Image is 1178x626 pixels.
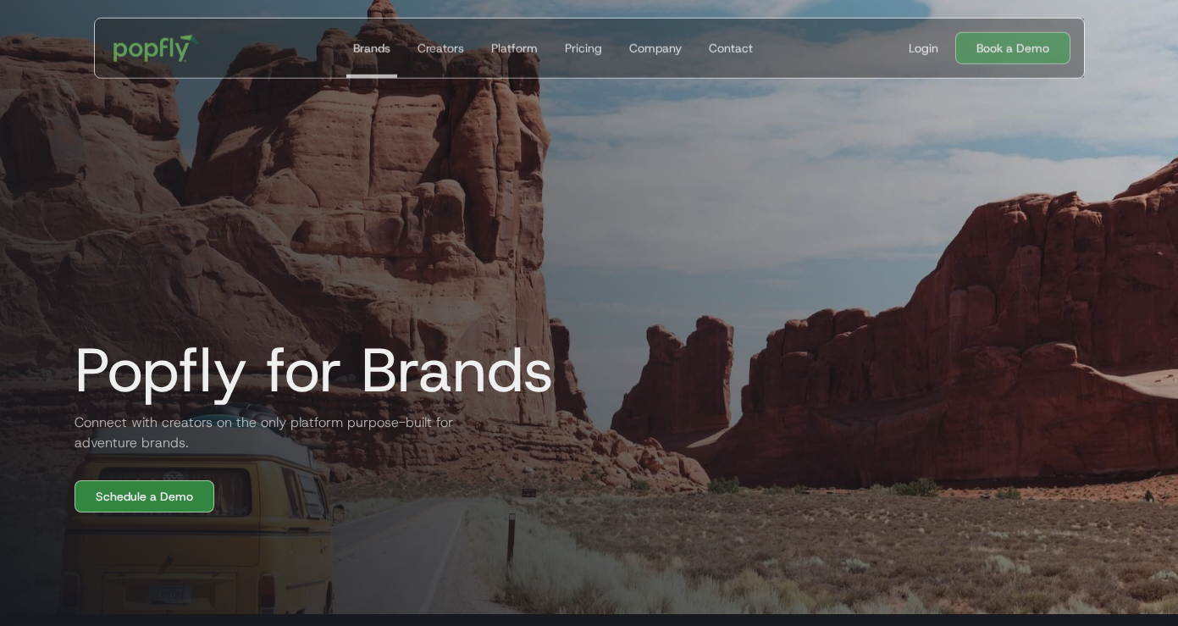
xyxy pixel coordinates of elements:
[622,19,688,78] a: Company
[557,19,608,78] a: Pricing
[75,480,214,512] a: Schedule a Demo
[564,40,601,57] div: Pricing
[102,23,211,74] a: home
[346,19,396,78] a: Brands
[61,336,554,404] h1: Popfly for Brands
[417,40,463,57] div: Creators
[902,40,945,57] a: Login
[484,19,544,78] a: Platform
[708,40,752,57] div: Contact
[490,40,537,57] div: Platform
[628,40,681,57] div: Company
[909,40,938,57] div: Login
[61,413,467,453] h2: Connect with creators on the only platform purpose-built for adventure brands.
[701,19,759,78] a: Contact
[955,32,1070,64] a: Book a Demo
[410,19,470,78] a: Creators
[352,40,390,57] div: Brands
